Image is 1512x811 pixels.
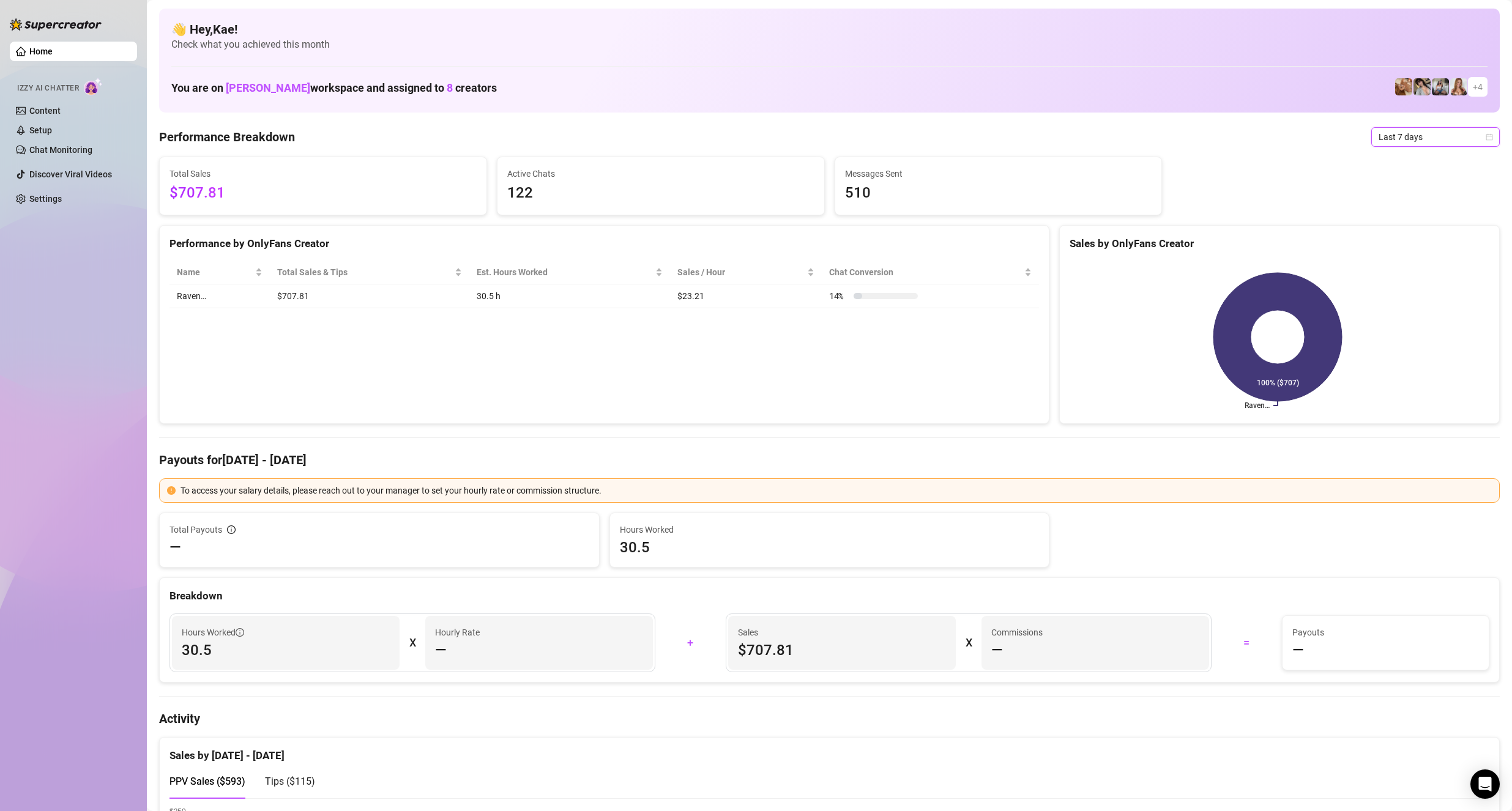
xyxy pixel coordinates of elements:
[620,538,1040,557] span: 30.5
[1219,633,1275,653] div: =
[236,628,244,637] span: info-circle
[277,265,452,279] span: Total Sales & Tips
[620,523,1040,536] span: Hours Worked
[1413,78,1431,95] img: Raven
[829,289,849,303] span: 14 %
[17,83,79,94] span: Izzy AI Chatter
[171,38,1488,51] span: Check what you achieved this month
[447,81,453,94] span: 8
[182,640,390,660] span: 30.5
[1470,769,1500,799] div: Open Intercom Messenger
[169,776,245,787] span: PPV Sales ( $593 )
[226,81,310,94] span: [PERSON_NAME]
[169,284,270,308] td: Raven…
[270,261,469,284] th: Total Sales & Tips
[1395,78,1412,95] img: Roux️‍
[169,182,477,205] span: $707.81
[435,640,447,660] span: —
[1486,133,1493,141] span: calendar
[29,46,53,56] a: Home
[171,21,1488,38] h4: 👋 Hey, Kae !
[1379,128,1492,146] span: Last 7 days
[738,640,946,660] span: $707.81
[477,265,653,279] div: Est. Hours Worked
[435,626,480,639] article: Hourly Rate
[169,167,477,180] span: Total Sales
[507,182,814,205] span: 122
[738,626,946,639] span: Sales
[270,284,469,308] td: $707.81
[169,538,181,557] span: —
[1450,78,1467,95] img: Roux
[171,81,497,95] h1: You are on workspace and assigned to creators
[182,626,244,639] span: Hours Worked
[677,265,805,279] span: Sales / Hour
[991,640,1003,660] span: —
[181,484,1492,497] div: To access your salary details, please reach out to your manager to set your hourly rate or commis...
[29,169,112,179] a: Discover Viral Videos
[227,525,236,534] span: info-circle
[177,265,253,279] span: Name
[84,78,103,95] img: AI Chatter
[1473,80,1483,94] span: + 4
[822,261,1039,284] th: Chat Conversion
[469,284,670,308] td: 30.5 h
[159,128,295,146] h4: Performance Breakdown
[159,451,1500,468] h4: Payouts for [DATE] - [DATE]
[265,776,315,787] span: Tips ( $115 )
[829,265,1022,279] span: Chat Conversion
[29,194,62,204] a: Settings
[167,486,176,495] span: exclamation-circle
[169,738,1489,764] div: Sales by [DATE] - [DATE]
[29,145,92,155] a: Chat Monitoring
[29,125,52,135] a: Setup
[10,18,102,31] img: logo-BBDzfeDw.svg
[1432,78,1449,95] img: ANDREA
[966,633,972,653] div: X
[169,523,222,536] span: Total Payouts
[169,235,1039,252] div: Performance by OnlyFans Creator
[670,284,822,308] td: $23.21
[169,588,1489,604] div: Breakdown
[845,167,1152,180] span: Messages Sent
[845,182,1152,205] span: 510
[507,167,814,180] span: Active Chats
[1292,640,1304,660] span: —
[670,261,822,284] th: Sales / Hour
[169,261,270,284] th: Name
[409,633,415,653] div: X
[663,633,718,653] div: +
[1245,401,1270,410] text: Raven…
[1070,235,1489,252] div: Sales by OnlyFans Creator
[29,106,61,116] a: Content
[159,710,1500,727] h4: Activity
[1292,626,1480,639] span: Payouts
[991,626,1043,639] article: Commissions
